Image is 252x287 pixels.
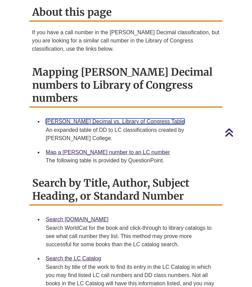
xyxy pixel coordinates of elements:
h2: Search by Title, Author, Subject Heading, or Standard Number [29,174,223,205]
div: The following table is provided by QuestionPoint. [46,157,217,165]
a: Search the LC Catalog [46,255,101,261]
a: Map a [PERSON_NAME] number to an LC number [46,149,170,155]
a: Back to Top [225,128,250,137]
h2: Mapping [PERSON_NAME] Decimal numbers to Library of Congress numbers [29,63,223,108]
div: Search WorldCat for the book and click-through to library catalogs to see what call number they l... [46,224,217,249]
h2: About this page [29,3,223,22]
div: An expanded table of DD to LC classifications created by [PERSON_NAME] College. [46,126,217,142]
a: [PERSON_NAME] Decimal vs. Library of Congress Table [46,118,185,124]
p: If you have a call number in the [PERSON_NAME] Decimal classification, but you are looking for a ... [32,28,220,53]
a: Search [DOMAIN_NAME] [46,216,109,222]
